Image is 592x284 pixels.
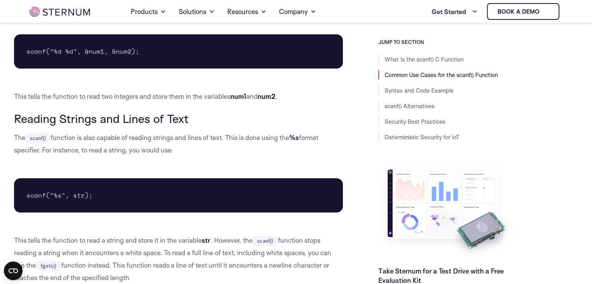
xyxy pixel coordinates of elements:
a: Deterministic Security for IoT [385,133,459,141]
h3: Reading Strings and Lines of Text [14,112,343,125]
code: fgets() [36,261,61,271]
a: Resources [227,1,267,23]
a: Products [131,1,166,23]
code: scanf() [25,133,51,143]
p: This tells the function to read a string and store it in the variable . However, the function sto... [14,234,343,284]
h3: JUMP TO SECTION [378,39,578,45]
p: This tells the function to read two integers and store them in the variables and . [14,90,343,103]
a: Company [279,1,316,23]
a: scanf() Alternatives [385,102,434,110]
a: Get Started [432,4,478,19]
strong: num2 [258,92,276,100]
p: The function is also capable of reading strings and lines of text. This is done using the format ... [14,131,343,156]
a: Book a demo [487,3,559,20]
a: Syntax and Code Example [385,87,453,94]
img: sternum iot [30,7,90,17]
a: What Is the scanf() C Function [385,56,464,63]
pre: scanf("%s", str); [14,178,343,212]
pre: scanf("%d %d", &num1, &num2); [14,34,343,68]
code: scanf() [253,236,278,246]
a: Solutions [179,1,215,23]
b: str [202,236,211,244]
strong: num1 [230,92,246,100]
img: sternum iot [543,9,549,15]
a: Common Use Cases for the scanf() Function [385,71,498,79]
img: Take Sternum for a Test Drive with a Free Evaluation Kit [378,163,515,260]
b: %s [289,133,299,142]
a: Security Best Practices [385,118,445,125]
button: Open CMP widget [4,261,23,280]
